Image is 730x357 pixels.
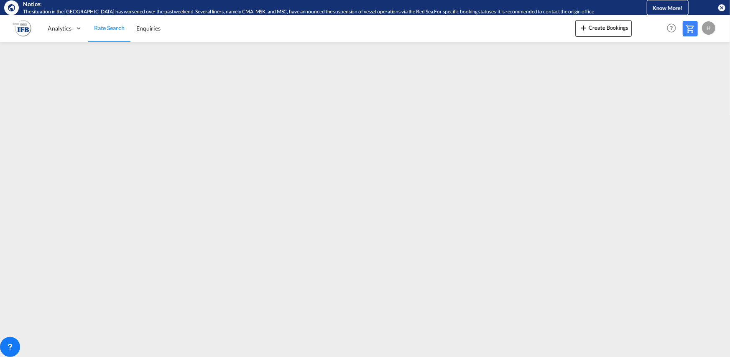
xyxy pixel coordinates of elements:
[664,21,683,36] div: Help
[88,15,130,42] a: Rate Search
[702,21,715,35] div: H
[8,3,16,12] md-icon: icon-earth
[575,20,632,37] button: icon-plus 400-fgCreate Bookings
[42,15,88,42] div: Analytics
[94,24,125,31] span: Rate Search
[48,24,71,33] span: Analytics
[136,25,161,32] span: Enquiries
[23,8,618,15] div: The situation in the Red Sea has worsened over the past weekend. Several liners, namely CMA, MSK,...
[717,3,726,12] button: icon-close-circle
[664,21,679,35] span: Help
[579,23,589,33] md-icon: icon-plus 400-fg
[130,15,166,42] a: Enquiries
[653,5,683,11] span: Know More!
[13,19,31,38] img: b628ab10256c11eeb52753acbc15d091.png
